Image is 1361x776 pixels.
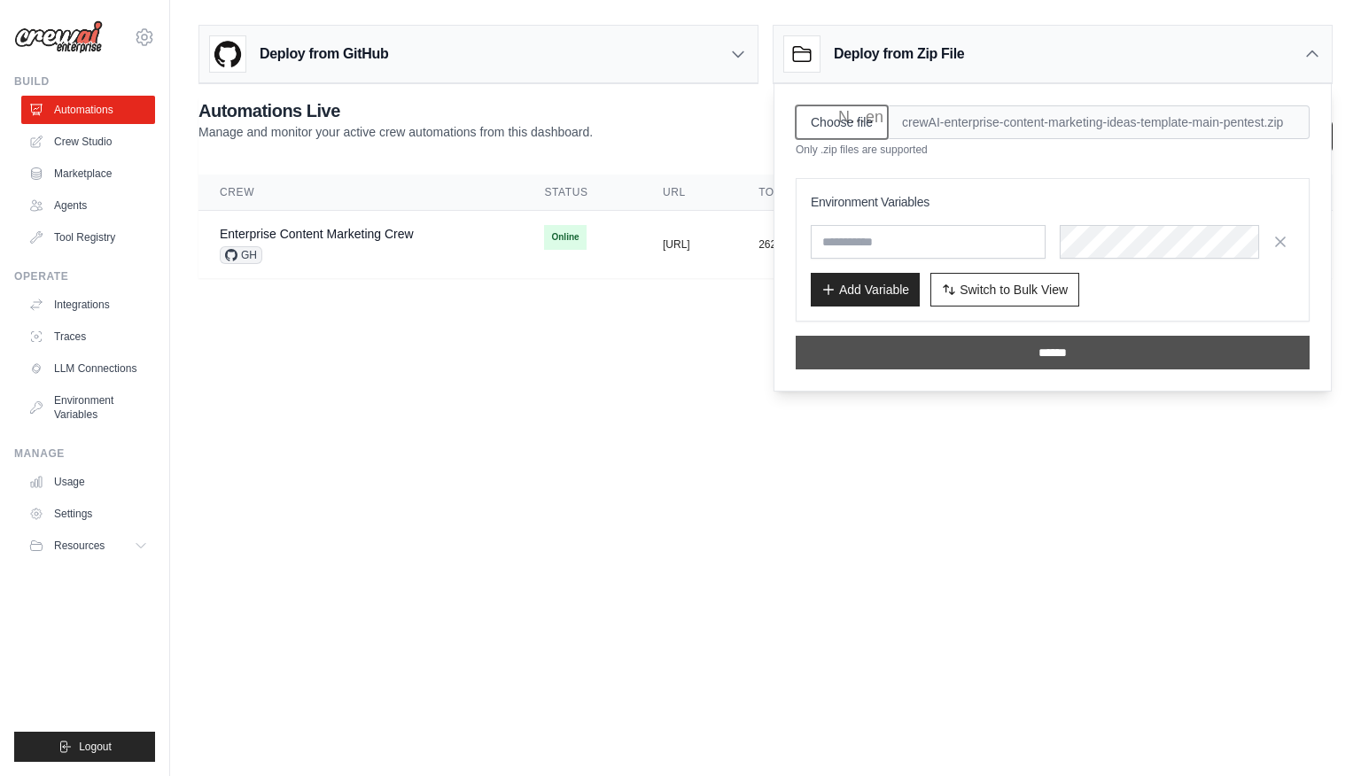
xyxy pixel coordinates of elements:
[198,175,523,211] th: Crew
[14,20,103,54] img: Logo
[14,732,155,762] button: Logout
[21,354,155,383] a: LLM Connections
[79,740,112,754] span: Logout
[21,128,155,156] a: Crew Studio
[21,500,155,528] a: Settings
[21,291,155,319] a: Integrations
[642,175,737,211] th: URL
[796,105,888,139] input: Choose file
[21,96,155,124] a: Automations
[21,532,155,560] button: Resources
[198,123,593,141] p: Manage and monitor your active crew automations from this dashboard.
[21,322,155,351] a: Traces
[811,193,1295,211] h3: Environment Variables
[220,246,262,264] span: GH
[260,43,388,65] h3: Deploy from GitHub
[523,175,642,211] th: Status
[210,36,245,72] img: GitHub Logo
[21,223,155,252] a: Tool Registry
[834,43,964,65] h3: Deploy from Zip File
[54,539,105,553] span: Resources
[737,175,945,211] th: Token
[14,269,155,283] div: Operate
[14,446,155,461] div: Manage
[888,105,1310,139] span: crewAI-enterprise-content-marketing-ideas-template-main-pentest.zip
[198,98,593,123] h2: Automations Live
[930,273,1079,307] button: Switch to Bulk View
[220,227,414,241] a: Enterprise Content Marketing Crew
[960,281,1068,299] span: Switch to Bulk View
[21,468,155,496] a: Usage
[21,386,155,429] a: Environment Variables
[21,191,155,220] a: Agents
[544,225,586,250] span: Online
[758,237,818,252] button: 262fa5...
[21,159,155,188] a: Marketplace
[796,143,1310,157] p: Only .zip files are supported
[14,74,155,89] div: Build
[811,273,920,307] button: Add Variable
